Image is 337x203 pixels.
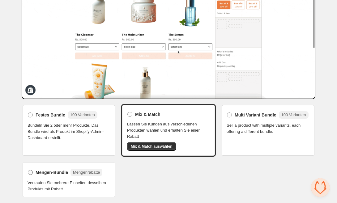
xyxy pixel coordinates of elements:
span: Sell a product with multiple variants, each offering a different bundle. [227,122,309,135]
span: Mix & Match [135,111,160,117]
span: 100 Varianten [281,112,306,117]
span: Verkaufen Sie mehrere Einheiten desselben Produkts mit Rabatt [28,180,110,192]
span: Multi Variant Bundle [235,112,276,118]
button: Mix & Match auswählen [127,142,176,151]
span: Festes Bundle [36,112,65,118]
span: 100 Varianten [70,112,95,117]
span: Mengen-Bundle [36,169,68,176]
span: Mix & Match auswählen [131,144,173,149]
span: Lassen Sie Kunden aus verschiedenen Produkten wählen und erhalten Sie einen Rabatt [127,121,210,140]
div: Chat öffnen [311,178,330,197]
span: Mengenrabatte [73,170,100,175]
span: Bündeln Sie 2 oder mehr Produkte. Das Bundle wird als Produkt im Shopify-Admin-Dashboard erstellt. [28,122,110,141]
